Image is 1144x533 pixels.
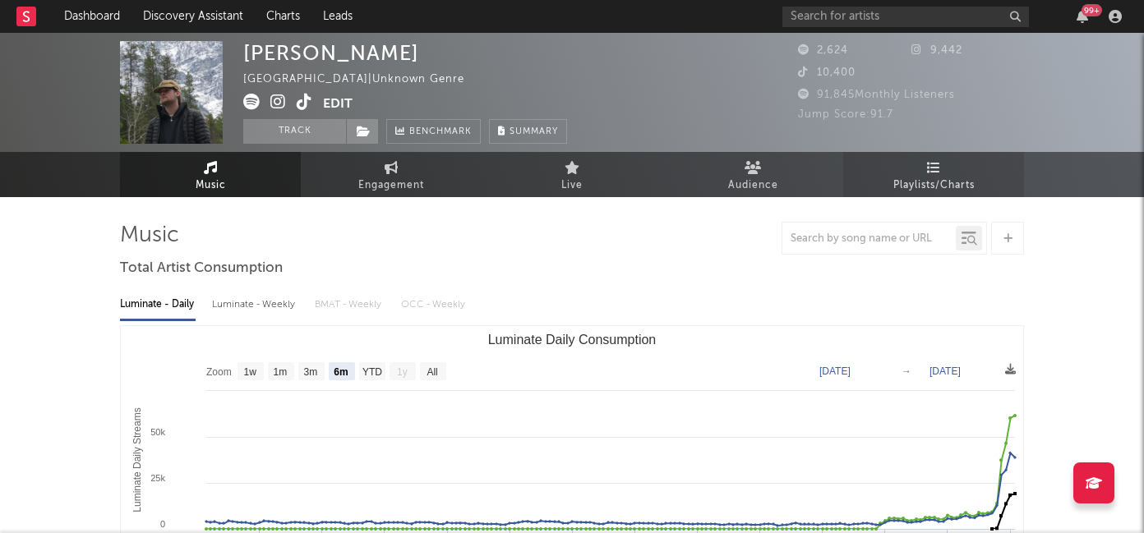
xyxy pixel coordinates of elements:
div: [PERSON_NAME] [243,41,419,65]
text: YTD [362,366,382,378]
text: 1y [397,366,408,378]
span: 2,624 [798,45,848,56]
span: Music [196,176,226,195]
div: Luminate - Daily [120,291,196,319]
div: Luminate - Weekly [212,291,298,319]
span: Live [561,176,583,195]
a: Audience [662,152,843,197]
span: Audience [728,176,778,195]
text: 25k [150,473,165,483]
text: [DATE] [930,365,961,377]
span: Jump Score: 91.7 [798,109,893,120]
a: Engagement [301,152,482,197]
text: Zoom [206,366,232,378]
button: Edit [323,94,353,114]
span: 91,845 Monthly Listeners [798,90,955,100]
button: 99+ [1077,10,1088,23]
text: Luminate Daily Streams [131,407,143,512]
text: 0 [160,519,165,529]
text: Luminate Daily Consumption [488,333,657,347]
a: Music [120,152,301,197]
text: → [902,365,911,377]
input: Search for artists [782,7,1029,27]
div: 99 + [1082,4,1102,16]
text: 3m [304,366,318,378]
div: [GEOGRAPHIC_DATA] | Unknown Genre [243,70,483,90]
button: Track [243,119,346,144]
text: 6m [334,366,348,378]
span: Playlists/Charts [893,176,975,195]
span: Engagement [358,176,424,195]
text: All [427,366,437,378]
a: Live [482,152,662,197]
span: Summary [510,127,558,136]
input: Search by song name or URL [782,232,956,246]
a: Playlists/Charts [843,152,1024,197]
span: 10,400 [798,67,856,78]
span: Total Artist Consumption [120,259,283,278]
a: Benchmark [386,119,481,144]
text: [DATE] [819,365,851,377]
text: 50k [150,427,165,437]
text: 1w [244,366,257,378]
text: 1m [274,366,288,378]
button: Summary [489,119,567,144]
span: Benchmark [409,122,472,142]
span: 9,442 [911,45,962,56]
